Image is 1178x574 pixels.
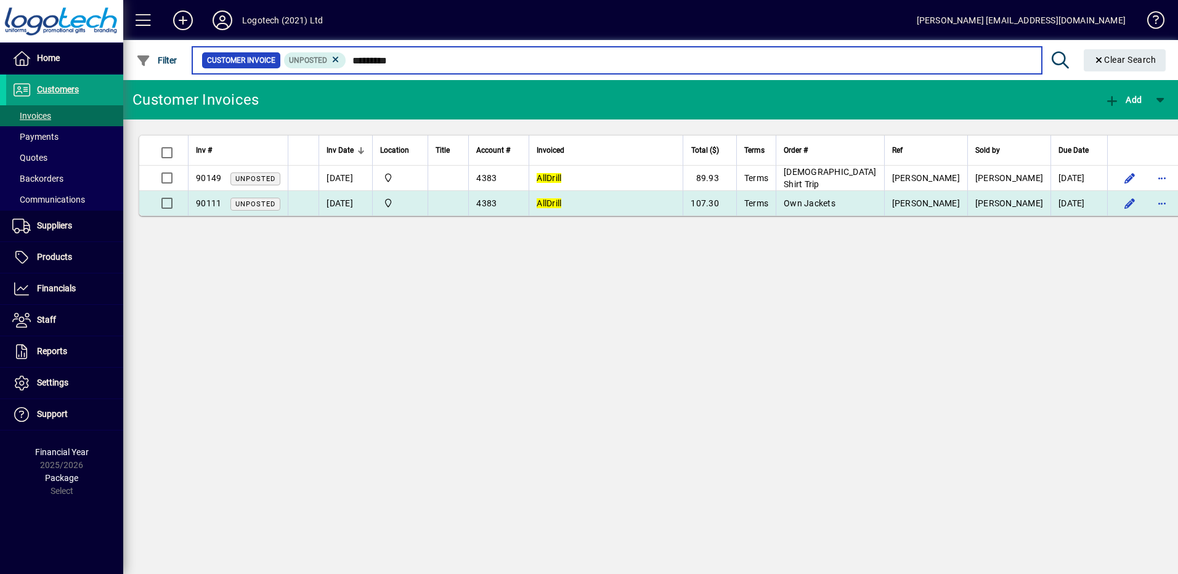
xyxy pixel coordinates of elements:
div: Account # [476,143,521,157]
span: Backorders [12,174,63,184]
span: Financial Year [35,447,89,457]
span: Payments [12,132,59,142]
div: Invoiced [537,143,675,157]
div: Ref [892,143,960,157]
a: Staff [6,305,123,336]
a: Settings [6,368,123,398]
span: 4383 [476,198,497,208]
span: Central [380,196,420,210]
td: [DATE] [1050,166,1107,191]
em: All [537,198,546,208]
span: Clear Search [1094,55,1156,65]
div: Due Date [1058,143,1100,157]
span: Add [1105,95,1142,105]
div: Inv # [196,143,280,157]
em: Drill [546,173,561,183]
span: [PERSON_NAME] [892,173,960,183]
div: Logotech (2021) Ltd [242,10,323,30]
button: Add [1102,89,1145,111]
span: Terms [744,198,768,208]
span: Settings [37,378,68,387]
span: Inv Date [327,143,354,157]
mat-chip: Customer Invoice Status: Unposted [284,52,346,68]
a: Communications [6,189,123,210]
span: Title [436,143,450,157]
button: Profile [203,9,242,31]
div: Inv Date [327,143,365,157]
span: Order # [784,143,808,157]
div: Total ($) [691,143,730,157]
span: Due Date [1058,143,1089,157]
a: Reports [6,336,123,367]
button: Add [163,9,203,31]
span: Filter [136,55,177,65]
span: Home [37,53,60,63]
span: [PERSON_NAME] [975,198,1043,208]
span: Unposted [235,175,275,183]
span: Unposted [289,56,327,65]
button: Edit [1120,168,1140,188]
div: Title [436,143,461,157]
span: Terms [744,173,768,183]
a: Quotes [6,147,123,168]
span: Invoices [12,111,51,121]
span: [DEMOGRAPHIC_DATA] Shirt Trip [784,167,877,189]
span: Ref [892,143,903,157]
td: 89.93 [683,166,736,191]
a: Products [6,242,123,273]
span: Unposted [235,200,275,208]
span: Customer Invoice [207,54,275,67]
span: Products [37,252,72,262]
span: [PERSON_NAME] [892,198,960,208]
td: [DATE] [319,166,372,191]
span: Account # [476,143,510,157]
span: 4383 [476,173,497,183]
button: More options [1152,168,1172,188]
em: All [537,173,546,183]
em: Drill [546,198,561,208]
span: Reports [37,346,67,356]
span: Quotes [12,153,47,163]
td: 107.30 [683,191,736,216]
a: Financials [6,273,123,304]
a: Knowledge Base [1138,2,1163,42]
a: Payments [6,126,123,147]
a: Backorders [6,168,123,189]
div: Customer Invoices [132,90,259,110]
span: Package [45,473,78,483]
span: Total ($) [691,143,719,157]
span: 90149 [196,173,221,183]
span: Suppliers [37,220,72,230]
a: Home [6,43,123,74]
span: Location [380,143,409,157]
button: Edit [1120,193,1140,213]
a: Suppliers [6,211,123,241]
span: Inv # [196,143,212,157]
span: Terms [744,143,765,157]
div: Order # [784,143,877,157]
td: [DATE] [1050,191,1107,216]
a: Support [6,399,123,430]
span: Central [380,171,420,185]
span: Sold by [975,143,1000,157]
button: More options [1152,193,1172,213]
button: Clear [1084,49,1166,71]
span: Customers [37,84,79,94]
span: [PERSON_NAME] [975,173,1043,183]
div: [PERSON_NAME] [EMAIL_ADDRESS][DOMAIN_NAME] [917,10,1126,30]
td: [DATE] [319,191,372,216]
div: Location [380,143,420,157]
button: Filter [133,49,181,71]
span: Communications [12,195,85,204]
div: Sold by [975,143,1043,157]
a: Invoices [6,105,123,126]
span: 90111 [196,198,221,208]
span: Support [37,409,68,419]
span: Staff [37,315,56,325]
span: Financials [37,283,76,293]
span: Own Jackets [784,198,835,208]
span: Invoiced [537,143,564,157]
